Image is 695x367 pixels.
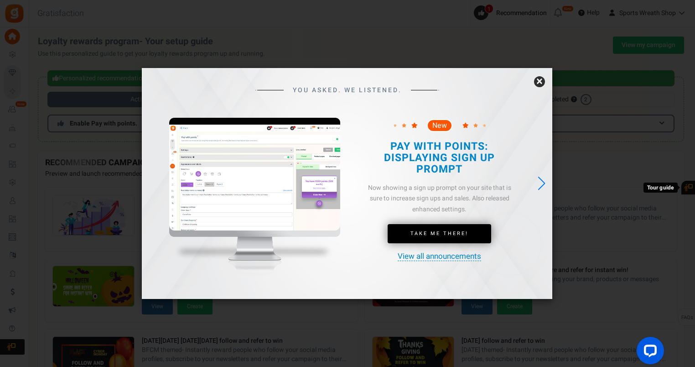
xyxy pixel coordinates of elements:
a: View all announcements [398,252,481,261]
img: screenshot [169,125,340,231]
h2: PAY WITH POINTS: DISPLAYING SIGN UP PROMPT [369,141,509,176]
a: × [534,76,545,87]
span: YOU ASKED. WE LISTENED. [293,87,402,94]
img: mockup [169,118,340,291]
div: Tour guide [643,183,678,193]
a: Take Me There! [388,224,491,243]
span: New [432,122,447,129]
div: Now showing a sign up prompt on your site that is sure to increase sign ups and sales. Also relea... [362,183,517,215]
div: Next slide [535,173,548,194]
